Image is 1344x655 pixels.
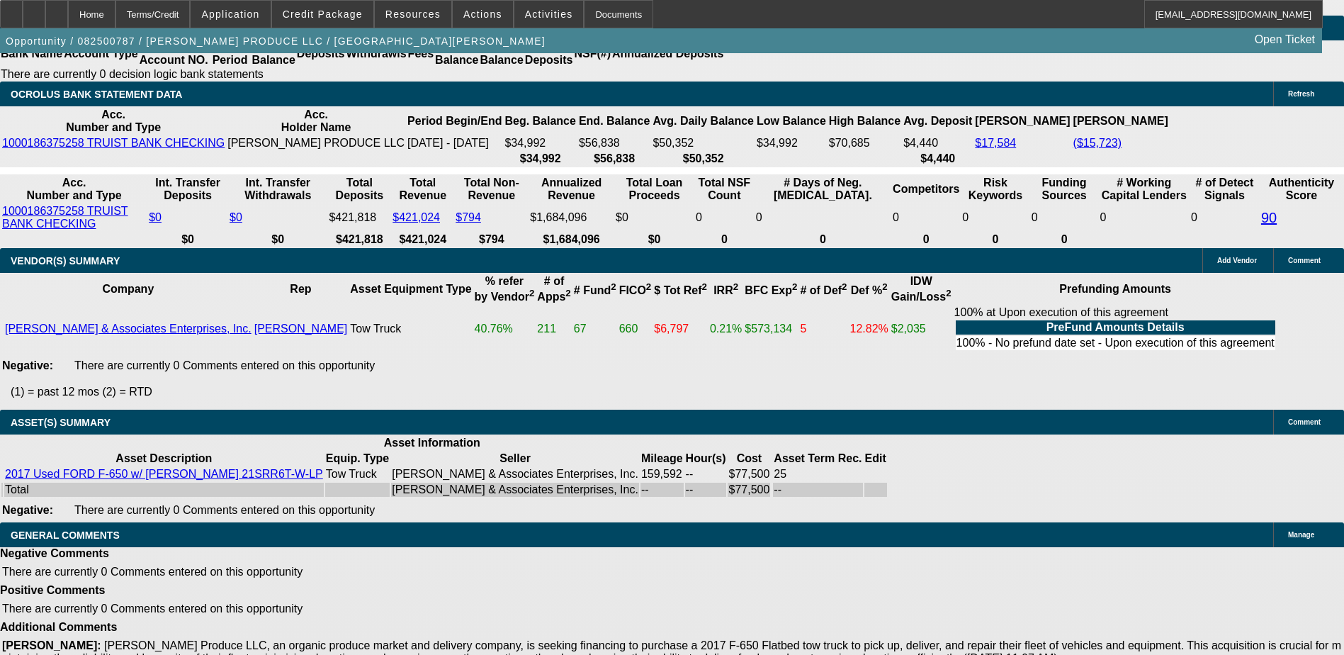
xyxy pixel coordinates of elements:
[475,275,535,303] b: % refer by Vendor
[849,306,889,352] td: 12.82%
[325,452,390,466] th: Equip. Type
[227,136,405,150] td: [PERSON_NAME] PRODUCE LLC
[828,108,901,135] th: High Balance
[653,306,708,352] td: $6,797
[882,281,887,292] sup: 2
[2,639,101,651] b: [PERSON_NAME]:
[891,275,951,303] b: IDW Gain/Loss
[1059,283,1171,295] b: Prefunding Amounts
[463,9,502,20] span: Actions
[2,359,53,371] b: Negative:
[695,233,754,247] th: 0
[1031,233,1098,247] th: 0
[384,437,480,449] b: Asset Information
[392,233,453,247] th: $421,024
[646,281,651,292] sup: 2
[728,467,770,481] td: $77,500
[695,204,754,231] td: 0
[11,89,182,100] span: OCROLUS BANK STATEMENT DATA
[1031,176,1098,203] th: Funding Sources
[946,288,951,298] sup: 2
[328,176,390,203] th: Total Deposits
[529,233,614,247] th: $1,684,096
[5,468,323,480] a: 2017 Used FORD F-650 w/ [PERSON_NAME] 21SRR6T-W-LP
[733,281,738,292] sup: 2
[2,205,128,230] a: 1000186375258 TRUIST BANK CHECKING
[328,233,390,247] th: $421,818
[525,9,573,20] span: Activities
[1260,176,1343,203] th: Authenticity Score
[851,284,888,296] b: Def %
[456,211,481,223] a: $794
[652,152,755,166] th: $50,352
[115,452,212,464] b: Asset Description
[640,483,684,497] td: --
[892,204,960,231] td: 0
[2,603,303,615] span: There are currently 0 Comments entered on this opportunity
[11,530,120,541] span: GENERAL COMMENTS
[1249,28,1321,52] a: Open Ticket
[455,176,528,203] th: Total Non-Revenue
[1288,90,1314,98] span: Refresh
[792,281,797,292] sup: 2
[1288,418,1321,426] span: Comment
[1100,211,1107,223] span: 0
[1100,176,1189,203] th: # Working Capital Lenders
[619,284,652,296] b: FICO
[2,504,53,516] b: Negative:
[325,467,390,481] td: Tow Truck
[709,306,742,352] td: 0.21%
[686,452,726,464] b: Hour(s)
[148,233,227,247] th: $0
[842,281,847,292] sup: 2
[773,483,862,497] td: --
[756,136,827,150] td: $34,992
[1031,204,1098,231] td: 0
[1261,210,1277,225] a: 90
[654,284,707,296] b: $ Tot Ref
[864,452,887,466] th: Edit
[1046,321,1185,333] b: PreFund Amounts Details
[619,306,653,352] td: 660
[573,40,611,67] th: NSF(#)
[453,1,513,28] button: Actions
[392,176,453,203] th: Total Revenue
[773,452,862,466] th: Asset Term Recommendation
[504,152,576,166] th: $34,992
[755,176,891,203] th: # Days of Neg. [MEDICAL_DATA].
[954,306,1277,352] div: 100% at Upon execution of this agreement
[1,176,147,203] th: Acc. Number and Type
[201,9,259,20] span: Application
[385,9,441,20] span: Resources
[956,336,1275,350] td: 100% - No prefund date set - Upon execution of this agreement
[640,467,684,481] td: 159,592
[529,176,614,203] th: Annualized Revenue
[903,108,973,135] th: Avg. Deposit
[615,176,694,203] th: Total Loan Proceeds
[514,1,584,28] button: Activities
[229,233,327,247] th: $0
[828,136,901,150] td: $70,685
[800,284,847,296] b: # of Def
[892,233,960,247] th: 0
[611,40,724,67] th: Annualized Deposits
[74,504,375,516] span: There are currently 0 Comments entered on this opportunity
[903,152,973,166] th: $4,440
[393,211,440,223] a: $421,024
[148,176,227,203] th: Int. Transfer Deposits
[349,306,472,352] td: Tow Truck
[744,306,798,352] td: $573,134
[537,275,570,303] b: # of Apps
[290,283,311,295] b: Rep
[5,323,252,335] a: [PERSON_NAME] & Associates Enterprises, Inc.
[737,452,762,464] b: Cost
[230,211,242,223] a: $0
[1288,531,1314,539] span: Manage
[6,35,546,47] span: Opportunity / 082500787 / [PERSON_NAME] PRODUCE LLC / [GEOGRAPHIC_DATA][PERSON_NAME]
[573,306,617,352] td: 67
[254,323,348,335] a: [PERSON_NAME]
[892,176,960,203] th: Competitors
[1073,137,1122,149] a: ($15,723)
[272,1,373,28] button: Credit Package
[695,176,754,203] th: Sum of the Total NSF Count and Total Overdraft Fee Count from Ocrolus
